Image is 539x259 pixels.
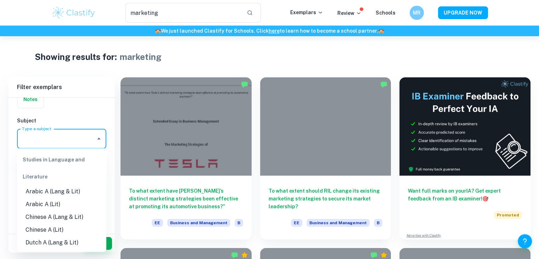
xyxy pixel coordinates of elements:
[269,28,280,34] a: here
[482,196,488,202] span: 🎯
[290,9,323,16] p: Exemplars
[17,236,106,249] li: Dutch A (Lang & Lit)
[518,234,532,248] button: Help and Feedback
[408,187,522,203] h6: Want full marks on your IA ? Get expert feedback from an IB examiner!
[152,219,163,227] span: EE
[378,28,384,34] span: 🏫
[9,77,115,97] h6: Filter exemplars
[17,117,106,125] h6: Subject
[406,233,441,238] a: Advertise with Clastify
[51,6,96,20] img: Clastify logo
[260,77,391,239] a: To what extent should RIL change its existing marketing strategies to secure its market leadershi...
[291,219,302,227] span: EE
[337,9,361,17] p: Review
[22,126,51,132] label: Type a subject
[231,252,238,259] img: Marked
[241,81,248,88] img: Marked
[129,187,243,210] h6: To what extent have [PERSON_NAME]’s distinct marketing strategies been effective at promoting its...
[370,252,377,259] img: Marked
[307,219,370,227] span: Business and Management
[125,3,241,23] input: Search for any exemplars...
[399,77,530,176] img: Thumbnail
[1,27,538,35] h6: We just launched Clastify for Schools. Click to learn how to become a school partner.
[17,211,106,224] li: Chinese A (Lang & Lit)
[17,185,106,198] li: Arabic A (Lang & Lit)
[438,6,488,19] button: UPGRADE NOW
[17,224,106,236] li: Chinese A (Lit)
[374,219,382,227] span: B
[17,151,106,185] div: Studies in Language and Literature
[376,10,395,16] a: Schools
[235,219,243,227] span: B
[35,50,117,63] h1: Showing results for:
[94,134,104,144] button: Close
[167,219,230,227] span: Business and Management
[120,77,252,239] a: To what extent have [PERSON_NAME]’s distinct marketing strategies been effective at promoting its...
[380,81,387,88] img: Marked
[412,9,421,17] h6: MR
[17,198,106,211] li: Arabic A (Lit)
[155,28,161,34] span: 🏫
[269,187,383,210] h6: To what extent should RIL change its existing marketing strategies to secure its market leadership?
[380,252,387,259] div: Premium
[494,211,522,219] span: Promoted
[241,252,248,259] div: Premium
[410,6,424,20] button: MR
[120,50,162,63] h1: marketing
[17,91,44,108] button: Notes
[399,77,530,239] a: Want full marks on yourIA? Get expert feedback from an IB examiner!PromotedAdvertise with Clastify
